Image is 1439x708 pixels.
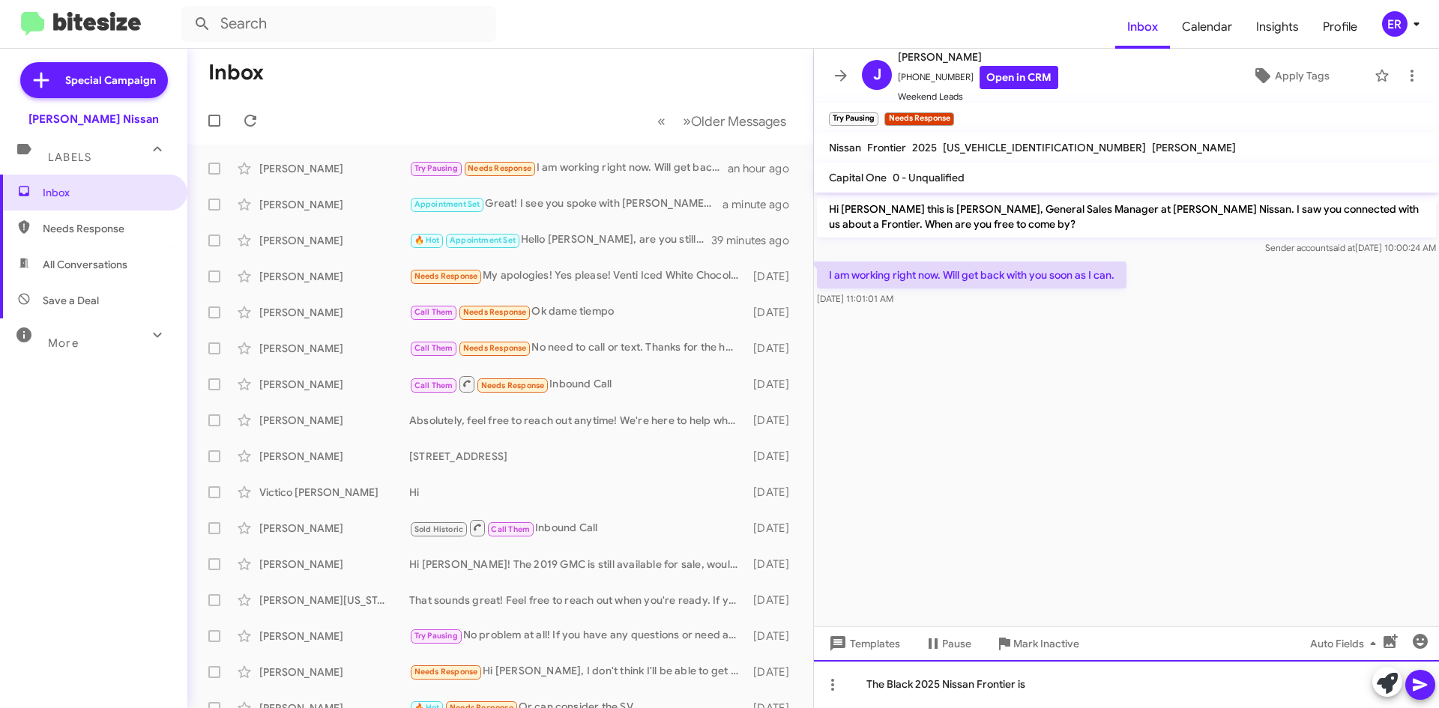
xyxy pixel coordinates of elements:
[43,257,127,272] span: All Conversations
[893,171,965,184] span: 0 - Unqualified
[259,341,409,356] div: [PERSON_NAME]
[1382,11,1408,37] div: ER
[409,267,746,285] div: My apologies! Yes please! Venti Iced White Chocolate Mocha with no whip cream & an extra pump of ...
[1213,62,1367,89] button: Apply Tags
[259,485,409,500] div: Victico [PERSON_NAME]
[746,557,801,572] div: [DATE]
[259,629,409,644] div: [PERSON_NAME]
[912,141,937,154] span: 2025
[943,141,1146,154] span: [US_VEHICLE_IDENTIFICATION_NUMBER]
[746,413,801,428] div: [DATE]
[746,665,801,680] div: [DATE]
[746,593,801,608] div: [DATE]
[649,106,795,136] nav: Page navigation example
[648,106,675,136] button: Previous
[1329,242,1355,253] span: said at
[746,449,801,464] div: [DATE]
[414,271,478,281] span: Needs Response
[48,336,79,350] span: More
[259,197,409,212] div: [PERSON_NAME]
[817,261,1126,288] p: I am working right now. Will get back with you soon as I can.
[898,89,1058,104] span: Weekend Leads
[1244,5,1311,49] a: Insights
[20,62,168,98] a: Special Campaign
[1265,242,1436,253] span: Sender account [DATE] 10:00:24 AM
[259,593,409,608] div: [PERSON_NAME][US_STATE]
[409,557,746,572] div: Hi [PERSON_NAME]! The 2019 GMC is still available for sale, would you like to schedule a test dri...
[691,113,786,130] span: Older Messages
[409,663,746,680] div: Hi [PERSON_NAME], I don't think I'll be able to get the car. My current loan is top heavy and my ...
[912,630,983,657] button: Pause
[414,343,453,353] span: Call Them
[826,630,900,657] span: Templates
[1311,5,1369,49] a: Profile
[1152,141,1236,154] span: [PERSON_NAME]
[746,305,801,320] div: [DATE]
[814,630,912,657] button: Templates
[491,524,530,534] span: Call Them
[414,381,453,390] span: Call Them
[259,449,409,464] div: [PERSON_NAME]
[414,163,458,173] span: Try Pausing
[414,631,458,641] span: Try Pausing
[450,235,516,245] span: Appointment Set
[1310,630,1382,657] span: Auto Fields
[409,449,746,464] div: [STREET_ADDRESS]
[746,377,801,392] div: [DATE]
[829,112,878,126] small: Try Pausing
[829,171,887,184] span: Capital One
[1115,5,1170,49] a: Inbox
[683,112,691,130] span: »
[746,341,801,356] div: [DATE]
[414,307,453,317] span: Call Them
[259,665,409,680] div: [PERSON_NAME]
[1013,630,1079,657] span: Mark Inactive
[409,485,746,500] div: Hi
[829,141,861,154] span: Nissan
[468,163,531,173] span: Needs Response
[259,521,409,536] div: [PERSON_NAME]
[259,161,409,176] div: [PERSON_NAME]
[873,63,881,87] span: J
[898,66,1058,89] span: [PHONE_NUMBER]
[980,66,1058,89] a: Open in CRM
[867,141,906,154] span: Frontier
[463,307,527,317] span: Needs Response
[817,293,893,304] span: [DATE] 11:01:01 AM
[414,235,440,245] span: 🔥 Hot
[43,221,170,236] span: Needs Response
[711,233,801,248] div: 39 minutes ago
[409,627,746,644] div: No problem at all! If you have any questions or need assistance, feel free to reach out. Whenever...
[481,381,545,390] span: Needs Response
[409,375,746,393] div: Inbound Call
[1170,5,1244,49] a: Calendar
[983,630,1091,657] button: Mark Inactive
[259,233,409,248] div: [PERSON_NAME]
[746,629,801,644] div: [DATE]
[48,151,91,164] span: Labels
[463,343,527,353] span: Needs Response
[43,185,170,200] span: Inbox
[28,112,159,127] div: [PERSON_NAME] Nissan
[409,518,746,537] div: Inbound Call
[259,269,409,284] div: [PERSON_NAME]
[259,557,409,572] div: [PERSON_NAME]
[409,339,746,357] div: No need to call or text. Thanks for the help
[657,112,666,130] span: «
[409,232,711,249] div: Hello [PERSON_NAME], are you still able to stop in [DATE] with your Nissan Pathfinder for an appr...
[814,660,1439,708] div: The Black 2025 Nissan Frontier is
[414,524,464,534] span: Sold Historic
[942,630,971,657] span: Pause
[181,6,496,42] input: Search
[409,196,722,213] div: Great! I see you spoke with [PERSON_NAME]. We'll see you [DATE]
[1275,62,1330,89] span: Apply Tags
[1369,11,1423,37] button: ER
[898,48,1058,66] span: [PERSON_NAME]
[674,106,795,136] button: Next
[65,73,156,88] span: Special Campaign
[817,196,1436,237] p: Hi [PERSON_NAME] this is [PERSON_NAME], General Sales Manager at [PERSON_NAME] Nissan. I saw you ...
